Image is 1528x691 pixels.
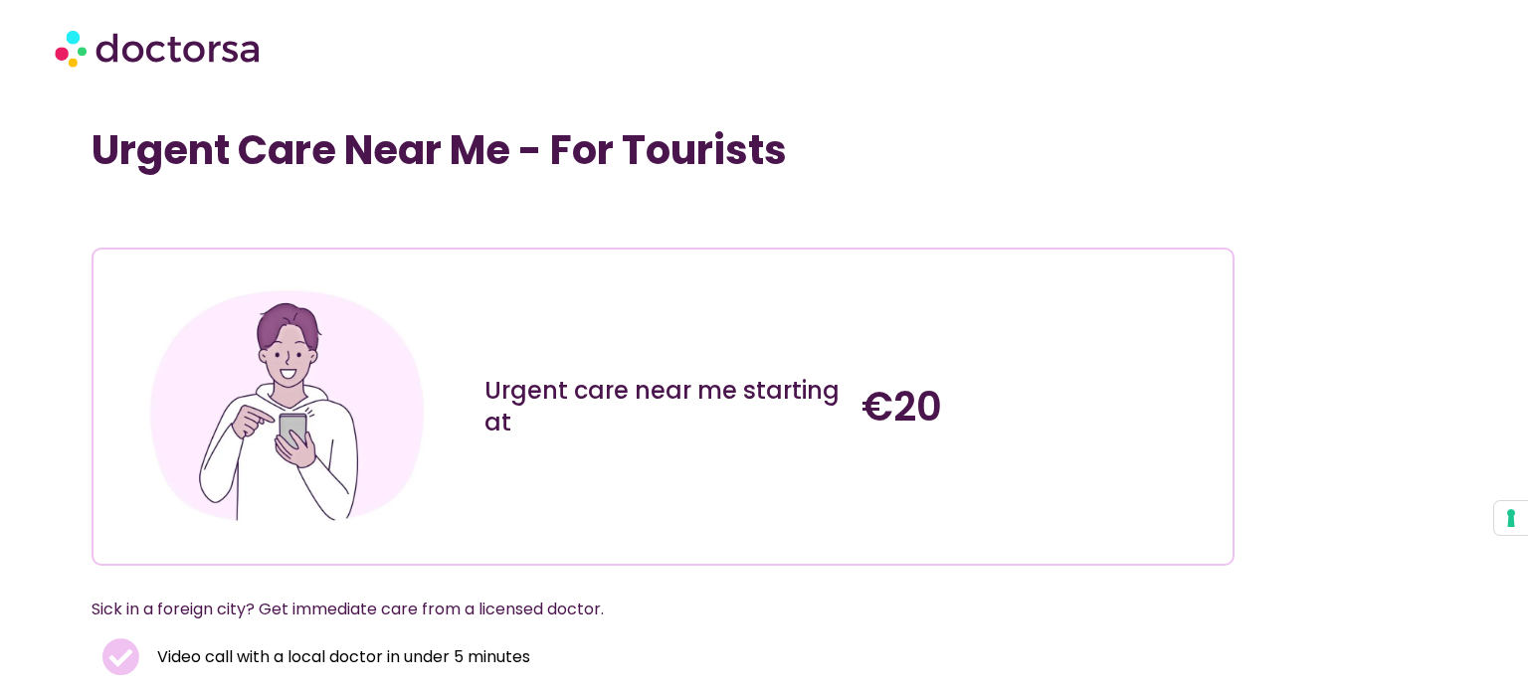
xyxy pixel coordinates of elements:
[106,204,405,228] iframe: Customer reviews powered by Trustpilot
[92,596,1187,623] p: Sick in a foreign city? Get immediate care from a licensed doctor.
[92,126,1235,174] h1: Urgent Care Near Me - For Tourists
[152,643,530,671] span: Video call with a local doctor in under 5 minutes
[861,383,1218,431] h4: €20
[1494,501,1528,535] button: Your consent preferences for tracking technologies
[144,264,430,550] img: Illustration depicting a young adult in a casual outfit, engaged with their smartphone. They are ...
[484,375,841,438] h3: Urgent care near me starting at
